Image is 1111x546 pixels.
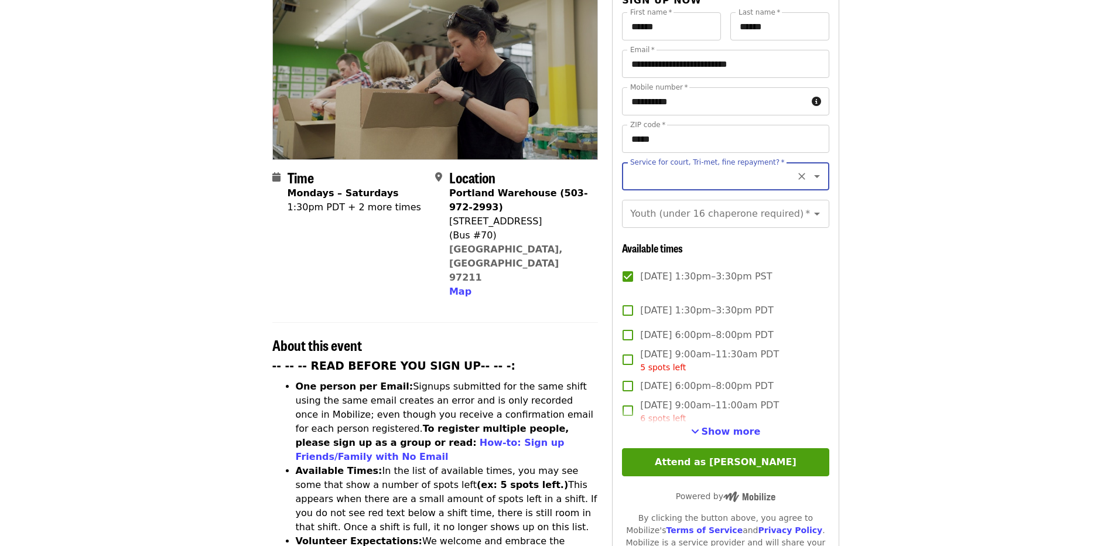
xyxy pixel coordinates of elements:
label: First name [630,9,672,16]
strong: Portland Warehouse (503-972-2993) [449,187,588,213]
label: Service for court, Tri-met, fine repayment? [630,159,785,166]
span: Time [288,167,314,187]
span: Location [449,167,495,187]
span: Powered by [676,492,775,501]
strong: One person per Email: [296,381,413,392]
i: calendar icon [272,172,281,183]
i: map-marker-alt icon [435,172,442,183]
button: Map [449,285,471,299]
strong: To register multiple people, please sign up as a group or read: [296,423,569,448]
input: Last name [730,12,829,40]
li: Signups submitted for the same shift using the same email creates an error and is only recorded o... [296,380,599,464]
strong: -- -- -- READ BEFORE YOU SIGN UP-- -- -: [272,360,516,372]
span: Available times [622,240,683,255]
button: Open [809,168,825,185]
div: [STREET_ADDRESS] [449,214,589,228]
input: ZIP code [622,125,829,153]
button: Open [809,206,825,222]
button: Attend as [PERSON_NAME] [622,448,829,476]
input: First name [622,12,721,40]
span: 6 spots left [640,414,686,423]
a: How-to: Sign up Friends/Family with No Email [296,437,565,462]
label: Mobile number [630,84,688,91]
button: See more timeslots [691,425,761,439]
span: Show more [702,426,761,437]
input: Mobile number [622,87,806,115]
strong: Mondays – Saturdays [288,187,399,199]
span: 5 spots left [640,363,686,372]
i: circle-info icon [812,96,821,107]
a: Privacy Policy [758,525,822,535]
label: ZIP code [630,121,665,128]
label: Email [630,46,655,53]
strong: Available Times: [296,465,382,476]
img: Powered by Mobilize [723,492,775,502]
span: [DATE] 6:00pm–8:00pm PDT [640,379,773,393]
label: Last name [739,9,780,16]
span: [DATE] 1:30pm–3:30pm PDT [640,303,773,318]
a: Terms of Service [666,525,743,535]
span: [DATE] 6:00pm–8:00pm PDT [640,328,773,342]
li: In the list of available times, you may see some that show a number of spots left This appears wh... [296,464,599,534]
input: Email [622,50,829,78]
div: 1:30pm PDT + 2 more times [288,200,421,214]
span: About this event [272,335,362,355]
span: Map [449,286,471,297]
div: (Bus #70) [449,228,589,243]
strong: (ex: 5 spots left.) [477,479,568,490]
span: [DATE] 1:30pm–3:30pm PST [640,269,772,284]
span: [DATE] 9:00am–11:30am PDT [640,347,779,374]
button: Clear [794,168,810,185]
a: [GEOGRAPHIC_DATA], [GEOGRAPHIC_DATA] 97211 [449,244,563,283]
span: [DATE] 9:00am–11:00am PDT [640,398,779,425]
